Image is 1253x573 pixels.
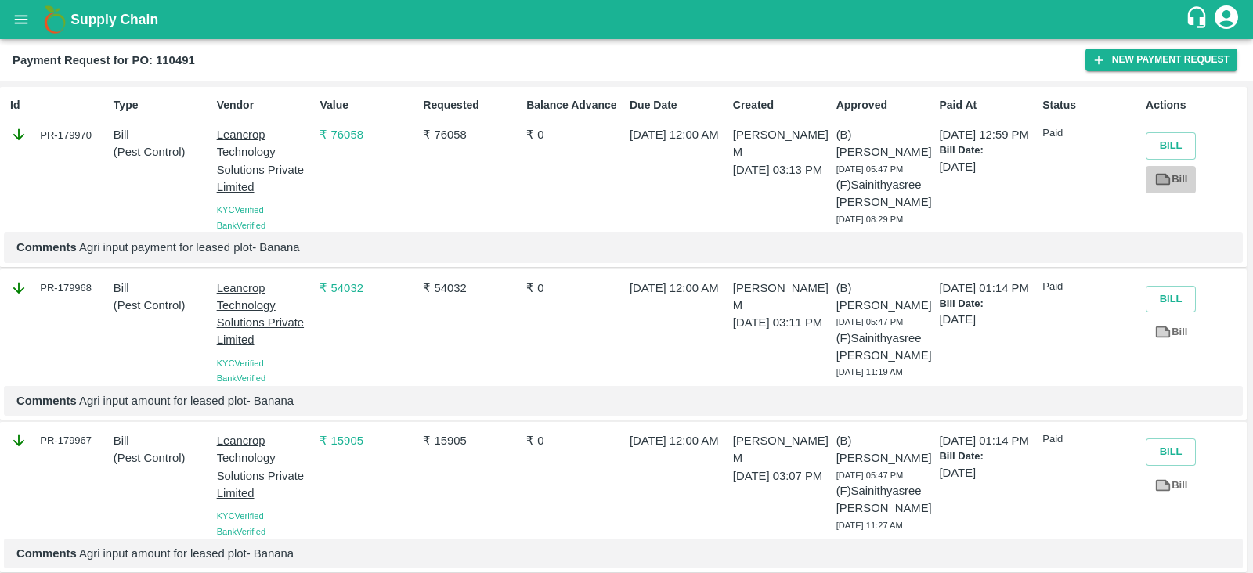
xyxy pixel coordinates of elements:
button: Bill [1146,132,1196,160]
span: KYC Verified [217,359,264,368]
p: Due Date [630,97,727,114]
p: [DATE] 12:00 AM [630,279,727,297]
span: Bank Verified [217,373,265,383]
div: PR-179967 [10,432,107,449]
span: [DATE] 05:47 PM [836,317,904,326]
p: [DATE] 01:14 PM [939,279,1036,297]
p: ₹ 76058 [423,126,520,143]
p: ₹ 0 [526,432,623,449]
p: Paid [1042,126,1139,141]
p: Requested [423,97,520,114]
span: [DATE] 05:47 PM [836,470,904,480]
p: ₹ 15905 [320,432,417,449]
p: Paid At [939,97,1036,114]
p: Leancrop Technology Solutions Private Limited [217,126,314,196]
button: Bill [1146,286,1196,313]
p: Status [1042,97,1139,114]
a: Bill [1146,472,1196,499]
p: Agri input payment for leased plot- Banana [16,239,1230,256]
p: ( Pest Control ) [114,143,211,160]
button: Bill [1146,438,1196,466]
p: Created [733,97,830,114]
p: ( Pest Control ) [114,297,211,314]
p: Leancrop Technology Solutions Private Limited [217,432,314,502]
p: Agri input amount for leased plot- Banana [16,392,1230,409]
p: (B) [PERSON_NAME] [836,126,933,161]
b: Comments [16,241,77,254]
span: [DATE] 11:27 AM [836,521,903,530]
span: KYC Verified [217,511,264,521]
p: (F) Sainithyasree [PERSON_NAME] [836,176,933,211]
p: Type [114,97,211,114]
p: Agri input amount for leased plot- Banana [16,545,1230,562]
p: [DATE] 03:13 PM [733,161,830,178]
img: logo [39,4,70,35]
p: [DATE] 12:00 AM [630,432,727,449]
p: [DATE] 03:11 PM [733,314,830,331]
b: Payment Request for PO: 110491 [13,54,195,67]
p: [PERSON_NAME] M [733,432,830,467]
p: Paid [1042,432,1139,447]
p: [PERSON_NAME] M [733,126,830,161]
p: [DATE] 01:14 PM [939,432,1036,449]
b: Comments [16,395,77,407]
p: Bill [114,279,211,297]
a: Bill [1146,319,1196,346]
p: ₹ 76058 [320,126,417,143]
b: Comments [16,547,77,560]
p: (F) Sainithyasree [PERSON_NAME] [836,482,933,517]
p: Bill [114,432,211,449]
p: Leancrop Technology Solutions Private Limited [217,279,314,349]
span: Bank Verified [217,221,265,230]
a: Supply Chain [70,9,1185,31]
p: ₹ 54032 [320,279,417,297]
div: account of current user [1212,3,1240,36]
span: [DATE] 05:47 PM [836,164,904,174]
div: customer-support [1185,5,1212,34]
p: Id [10,97,107,114]
p: Vendor [217,97,314,114]
p: Actions [1146,97,1243,114]
p: Bill Date: [939,449,1036,464]
p: Bill [114,126,211,143]
p: [DATE] 12:59 PM [939,126,1036,143]
span: [DATE] 08:29 PM [836,214,904,224]
button: New Payment Request [1085,49,1237,71]
p: [PERSON_NAME] M [733,279,830,315]
p: Paid [1042,279,1139,294]
p: [DATE] [939,464,1036,481]
span: [DATE] 11:19 AM [836,367,903,377]
a: Bill [1146,166,1196,193]
p: Balance Advance [526,97,623,114]
p: ₹ 54032 [423,279,520,297]
p: ₹ 0 [526,126,623,143]
p: (B) [PERSON_NAME] [836,432,933,467]
span: Bank Verified [217,527,265,536]
button: open drawer [3,2,39,38]
p: (B) [PERSON_NAME] [836,279,933,315]
p: [DATE] 12:00 AM [630,126,727,143]
p: ₹ 15905 [423,432,520,449]
div: PR-179968 [10,279,107,297]
p: Bill Date: [939,297,1036,312]
p: [DATE] 03:07 PM [733,467,830,485]
p: [DATE] [939,311,1036,328]
p: (F) Sainithyasree [PERSON_NAME] [836,330,933,365]
p: Approved [836,97,933,114]
p: Value [320,97,417,114]
div: PR-179970 [10,126,107,143]
p: Bill Date: [939,143,1036,158]
p: [DATE] [939,158,1036,175]
p: ( Pest Control ) [114,449,211,467]
p: ₹ 0 [526,279,623,297]
b: Supply Chain [70,12,158,27]
span: KYC Verified [217,205,264,214]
